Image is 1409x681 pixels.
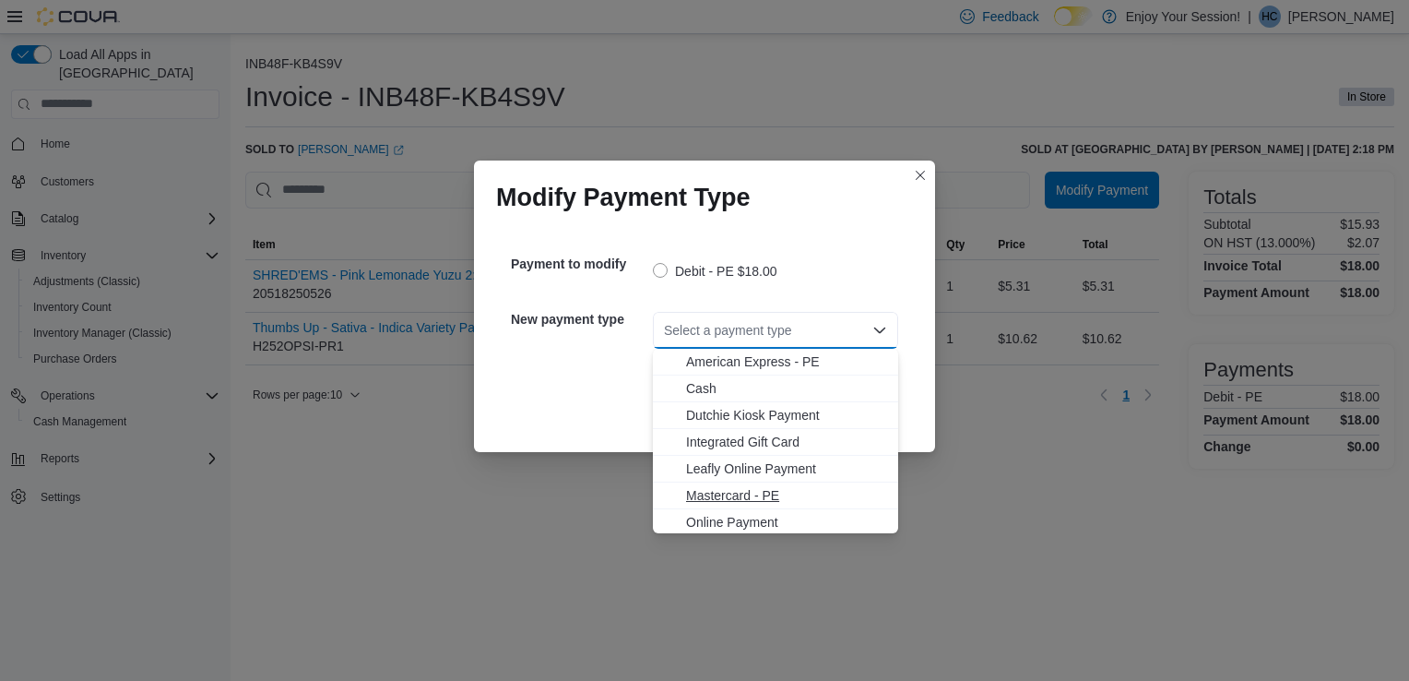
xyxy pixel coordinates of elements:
[653,509,898,536] button: Online Payment
[686,486,887,505] span: Mastercard - PE
[496,183,751,212] h1: Modify Payment Type
[686,513,887,532] span: Online Payment
[664,319,666,341] input: Accessible screen reader label
[653,483,898,509] button: Mastercard - PE
[511,245,649,282] h5: Payment to modify
[686,433,887,451] span: Integrated Gift Card
[872,323,887,338] button: Close list of options
[653,456,898,483] button: Leafly Online Payment
[653,260,777,282] label: Debit - PE $18.00
[686,352,887,371] span: American Express - PE
[653,429,898,456] button: Integrated Gift Card
[653,349,898,376] button: American Express - PE
[909,164,931,186] button: Closes this modal window
[511,301,649,338] h5: New payment type
[686,379,887,398] span: Cash
[653,349,898,563] div: Choose from the following options
[653,402,898,429] button: Dutchie Kiosk Payment
[686,406,887,424] span: Dutchie Kiosk Payment
[686,460,887,478] span: Leafly Online Payment
[653,376,898,402] button: Cash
